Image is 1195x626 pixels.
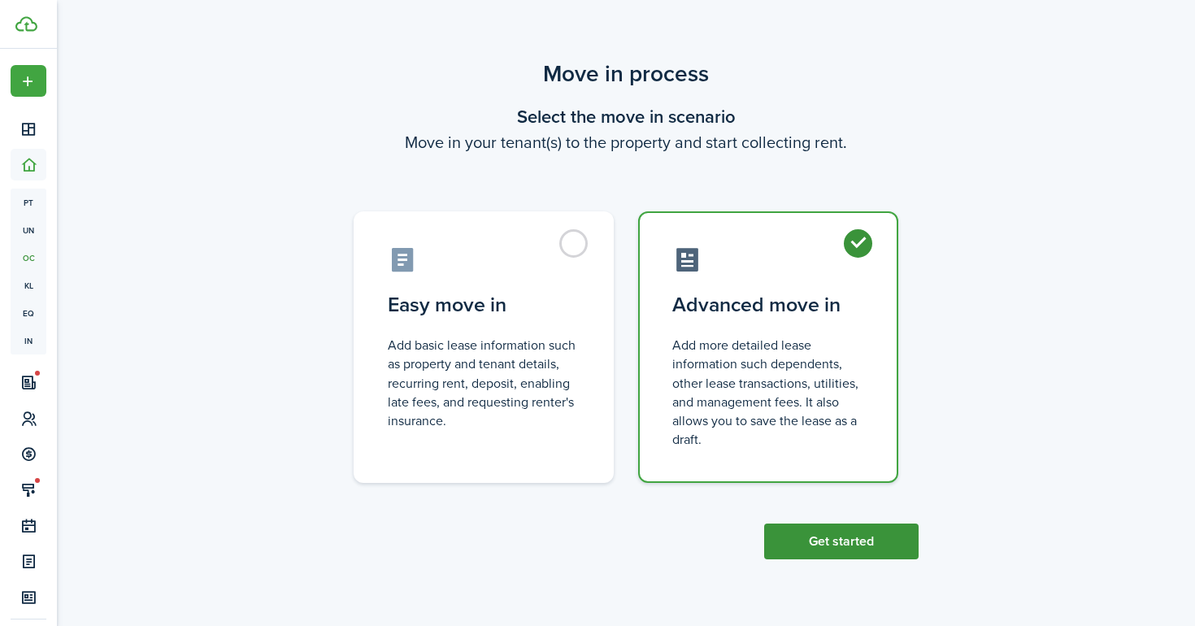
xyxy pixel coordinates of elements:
[11,65,46,97] button: Open menu
[333,130,919,154] wizard-step-header-description: Move in your tenant(s) to the property and start collecting rent.
[333,103,919,130] wizard-step-header-title: Select the move in scenario
[672,290,864,320] control-radio-card-title: Advanced move in
[764,524,919,559] button: Get started
[11,244,46,272] a: oc
[11,189,46,216] a: pt
[11,327,46,354] a: in
[11,299,46,327] a: eq
[11,216,46,244] a: un
[11,272,46,299] a: kl
[388,290,580,320] control-radio-card-title: Easy move in
[15,16,37,32] img: TenantCloud
[672,336,864,449] control-radio-card-description: Add more detailed lease information such dependents, other lease transactions, utilities, and man...
[333,57,919,91] scenario-title: Move in process
[388,336,580,430] control-radio-card-description: Add basic lease information such as property and tenant details, recurring rent, deposit, enablin...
